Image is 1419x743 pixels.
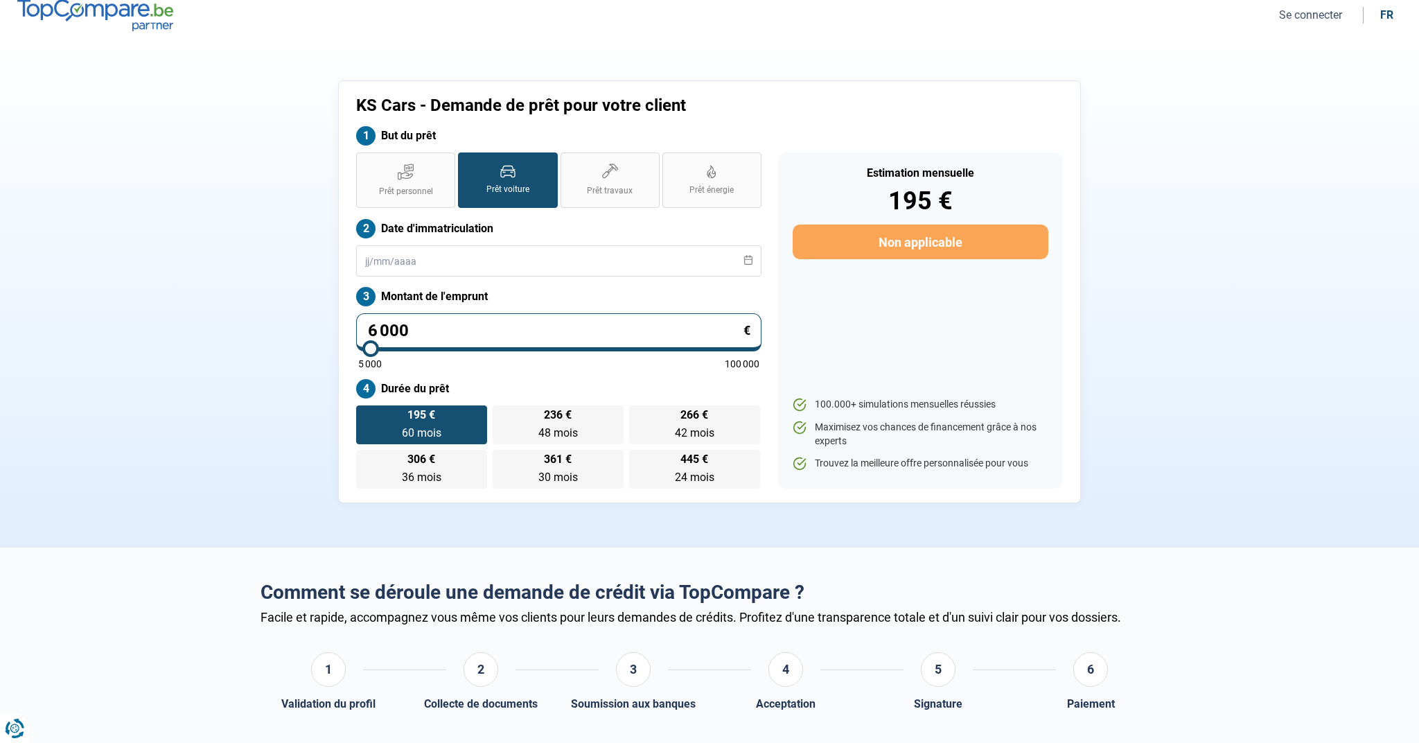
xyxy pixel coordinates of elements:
[407,454,435,465] span: 306 €
[424,697,538,710] div: Collecte de documents
[793,457,1048,471] li: Trouvez la meilleure offre personnalisée pour vous
[356,245,761,277] input: jj/mm/aaaa
[402,426,441,439] span: 60 mois
[675,426,714,439] span: 42 mois
[1067,697,1115,710] div: Paiement
[768,652,803,687] div: 4
[311,652,346,687] div: 1
[261,581,1158,604] h2: Comment se déroule une demande de crédit via TopCompare ?
[261,610,1158,624] div: Facile et rapide, accompagnez vous même vos clients pour leurs demandes de crédits. Profitez d'un...
[793,168,1048,179] div: Estimation mensuelle
[356,219,761,238] label: Date d'immatriculation
[743,324,750,337] span: €
[356,379,761,399] label: Durée du prêt
[356,96,882,116] h1: KS Cars - Demande de prêt pour votre client
[793,398,1048,412] li: 100.000+ simulations mensuelles réussies
[544,410,572,421] span: 236 €
[793,421,1048,448] li: Maximisez vos chances de financement grâce à nos experts
[358,359,382,369] span: 5 000
[675,471,714,484] span: 24 mois
[616,652,651,687] div: 3
[680,454,708,465] span: 445 €
[914,697,962,710] div: Signature
[1275,8,1346,22] button: Se connecter
[793,189,1048,213] div: 195 €
[756,697,816,710] div: Acceptation
[571,697,696,710] div: Soumission aux banques
[486,184,529,195] span: Prêt voiture
[407,410,435,421] span: 195 €
[464,652,498,687] div: 2
[538,471,578,484] span: 30 mois
[680,410,708,421] span: 266 €
[544,454,572,465] span: 361 €
[538,426,578,439] span: 48 mois
[689,184,734,196] span: Prêt énergie
[356,287,761,306] label: Montant de l'emprunt
[725,359,759,369] span: 100 000
[281,697,376,710] div: Validation du profil
[1380,8,1393,21] div: fr
[793,225,1048,259] button: Non applicable
[379,186,433,198] span: Prêt personnel
[921,652,955,687] div: 5
[356,126,761,146] label: But du prêt
[587,185,633,197] span: Prêt travaux
[402,471,441,484] span: 36 mois
[1073,652,1108,687] div: 6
